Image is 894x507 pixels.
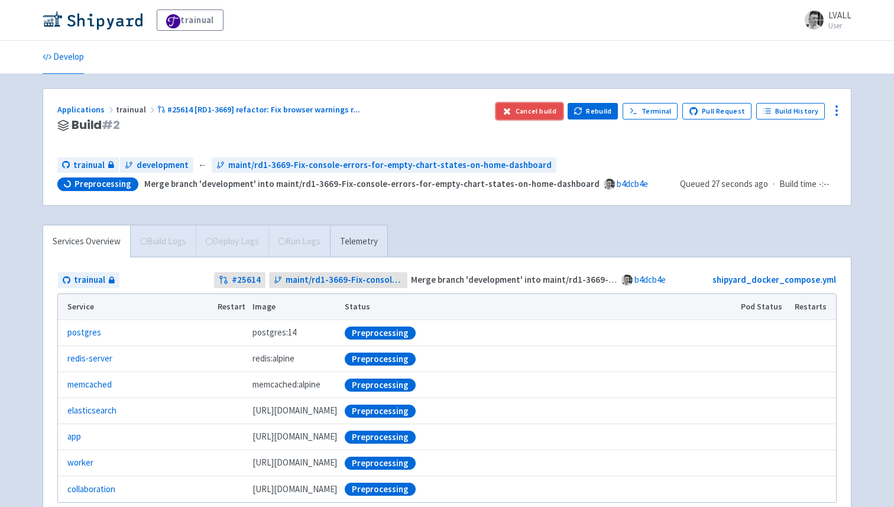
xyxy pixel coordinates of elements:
a: elasticsearch [67,404,116,418]
button: Rebuild [568,103,618,120]
a: postgres [67,326,101,340]
a: b4dcb4e [634,274,666,285]
a: Terminal [623,103,678,120]
div: · [680,177,837,191]
time: 27 seconds ago [711,178,768,189]
span: #25614 [RD1-3669] refactor: Fix browser warnings r ... [167,104,360,115]
div: Preprocessing [345,431,416,444]
a: Services Overview [43,225,130,258]
button: Cancel build [496,103,563,120]
th: Image [249,294,341,320]
span: development [137,159,189,172]
a: Pull Request [682,103,752,120]
a: Telemetry [330,225,387,258]
img: Shipyard logo [43,11,142,30]
a: memcached [67,378,112,392]
span: Preprocessing [74,178,131,190]
span: [DOMAIN_NAME][URL] [252,456,337,470]
div: Preprocessing [345,457,416,470]
a: Build History [756,103,825,120]
strong: # 25614 [232,273,261,287]
a: LVALL User [798,11,851,30]
span: # 2 [102,117,120,133]
strong: Merge branch 'development' into maint/rd1-3669-Fix-console-errors-for-empty-chart-states-on-home-... [144,178,600,189]
span: memcached:alpine [252,378,320,392]
th: Restart [213,294,249,320]
span: [DOMAIN_NAME][URL] [252,404,337,418]
span: maint/rd1-3669-Fix-console-errors-for-empty-chart-states-on-home-dashboard [228,159,552,172]
span: [DOMAIN_NAME][URL] [252,483,337,496]
span: postgres:14 [252,326,296,340]
div: Preprocessing [345,405,416,418]
span: [DOMAIN_NAME][URL] [252,430,337,444]
span: ← [198,159,207,172]
span: Build [72,118,120,132]
span: redis:alpine [252,352,294,366]
span: maint/rd1-3669-Fix-console-errors-for-empty-chart-states-on-home-dashboard [286,273,403,287]
span: trainual [74,273,105,287]
div: Preprocessing [345,379,416,392]
span: Build time [779,177,817,191]
div: Preprocessing [345,353,416,366]
a: redis-server [67,352,112,366]
span: -:-- [819,177,830,191]
div: Preprocessing [345,483,416,496]
span: Queued [680,178,768,189]
a: Applications [57,104,116,115]
a: collaboration [67,483,115,496]
th: Restarts [791,294,836,320]
a: #25614 [RD1-3669] refactor: Fix browser warnings r... [157,104,362,115]
th: Service [58,294,213,320]
a: app [67,430,81,444]
a: trainual [157,9,223,31]
span: trainual [116,104,157,115]
div: Preprocessing [345,327,416,340]
a: Develop [43,41,84,74]
span: LVALL [828,9,851,21]
th: Pod Status [737,294,791,320]
a: trainual [58,272,119,288]
a: trainual [57,157,119,173]
a: shipyard_docker_compose.yml [712,274,836,285]
a: maint/rd1-3669-Fix-console-errors-for-empty-chart-states-on-home-dashboard [212,157,556,173]
a: #25614 [214,272,265,288]
a: b4dcb4e [617,178,648,189]
th: Status [341,294,737,320]
a: worker [67,456,93,470]
a: development [120,157,193,173]
small: User [828,22,851,30]
a: maint/rd1-3669-Fix-console-errors-for-empty-chart-states-on-home-dashboard [269,272,408,288]
span: trainual [73,159,105,172]
strong: Merge branch 'development' into maint/rd1-3669-Fix-console-errors-for-empty-chart-states-on-home-... [411,274,866,285]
